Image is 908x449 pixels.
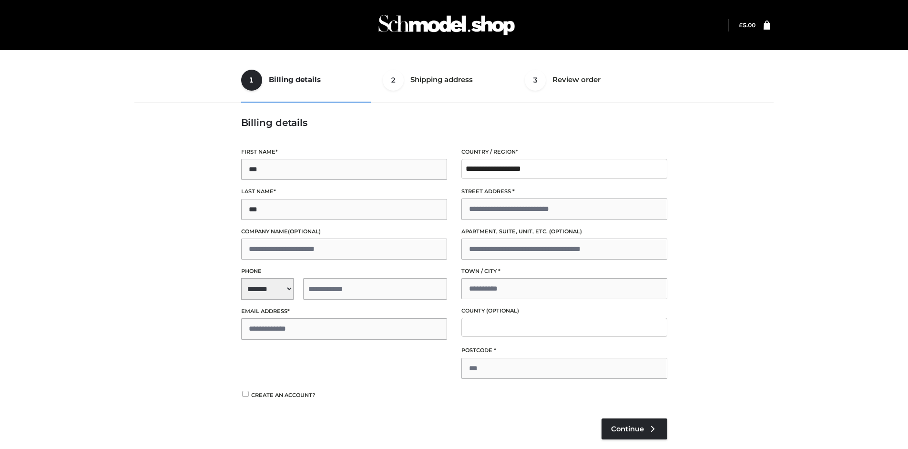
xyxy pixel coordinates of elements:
[461,147,667,157] label: Country / Region
[251,392,316,398] span: Create an account?
[549,228,582,235] span: (optional)
[241,391,250,397] input: Create an account?
[375,6,518,44] img: Schmodel Admin 964
[461,267,667,276] label: Town / City
[739,21,755,29] bdi: 5.00
[241,267,447,276] label: Phone
[241,227,447,236] label: Company name
[461,187,667,196] label: Street address
[241,307,447,316] label: Email address
[288,228,321,235] span: (optional)
[602,418,667,439] a: Continue
[461,306,667,315] label: County
[241,117,667,128] h3: Billing details
[461,227,667,236] label: Apartment, suite, unit, etc.
[486,307,519,314] span: (optional)
[241,187,447,196] label: Last name
[739,21,755,29] a: £5.00
[241,147,447,157] label: First name
[461,346,667,355] label: Postcode
[611,425,644,433] span: Continue
[739,21,743,29] span: £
